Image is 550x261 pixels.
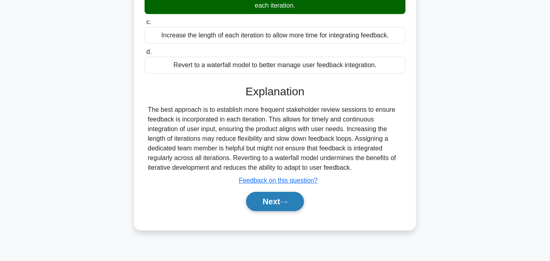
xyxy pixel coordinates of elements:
[239,177,318,184] a: Feedback on this question?
[145,57,405,74] div: Revert to a waterfall model to better manage user feedback integration.
[145,27,405,44] div: Increase the length of each iteration to allow more time for integrating feedback.
[149,85,401,99] h3: Explanation
[146,48,151,55] span: d.
[246,192,304,211] button: Next
[148,105,402,173] div: The best approach is to establish more frequent stakeholder review sessions to ensure feedback is...
[146,18,151,25] span: c.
